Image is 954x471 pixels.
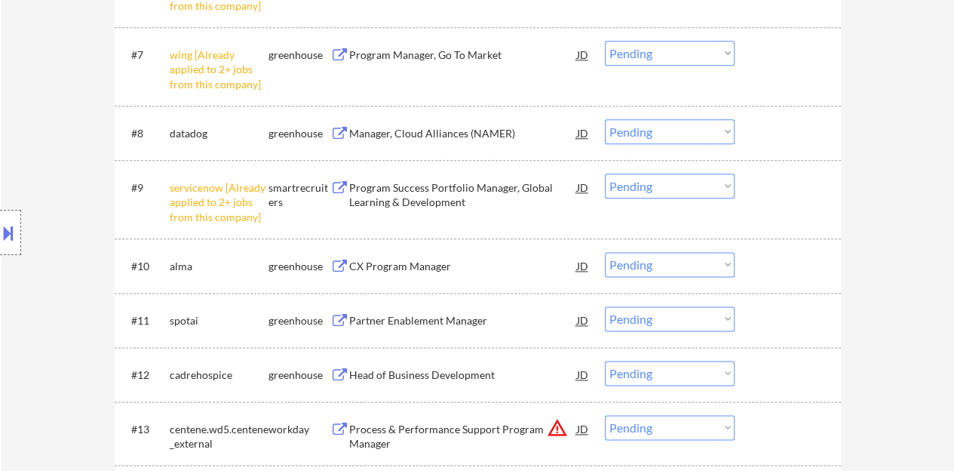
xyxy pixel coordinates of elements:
[575,174,590,201] div: JD
[349,126,577,141] div: Manager, Cloud Alliances (NAMER)
[131,48,158,63] div: #7
[268,313,330,328] div: greenhouse
[349,422,577,451] div: Process & Performance Support Program Manager
[575,415,590,442] div: JD
[268,180,330,210] div: smartrecruiters
[268,259,330,274] div: greenhouse
[131,422,158,437] div: #13
[349,180,577,210] div: Program Success Portfolio Manager, Global Learning & Development
[575,119,590,146] div: JD
[268,368,330,383] div: greenhouse
[268,48,330,63] div: greenhouse
[170,48,268,92] div: wing [Already applied to 2+ jobs from this company]
[575,306,590,334] div: JD
[170,368,268,383] div: cadrehospice
[575,361,590,388] div: JD
[349,48,577,63] div: Program Manager, Go To Market
[349,313,577,328] div: Partner Enablement Manager
[349,259,577,274] div: CX Program Manager
[268,422,330,437] div: workday
[268,126,330,141] div: greenhouse
[131,368,158,383] div: #12
[575,252,590,279] div: JD
[349,368,577,383] div: Head of Business Development
[170,422,268,451] div: centene.wd5.centene_external
[547,417,568,439] button: warning_amber
[575,41,590,68] div: JD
